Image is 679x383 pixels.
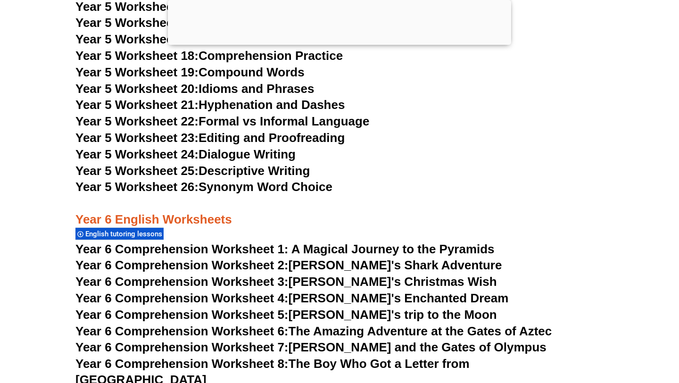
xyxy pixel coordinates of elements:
a: Year 5 Worksheet 25:Descriptive Writing [75,164,310,178]
a: Year 5 Worksheet 22:Formal vs Informal Language [75,114,369,128]
span: Year 5 Worksheet 16: [75,16,199,30]
span: Year 5 Worksheet 21: [75,98,199,112]
span: Year 5 Worksheet 26: [75,180,199,194]
a: Year 5 Worksheet 18:Comprehension Practice [75,49,343,63]
a: Year 6 Comprehension Worksheet 7:[PERSON_NAME] and the Gates of Olympus [75,340,547,354]
a: Year 6 Comprehension Worksheet 1: A Magical Journey to the Pyramids [75,242,495,256]
a: Year 6 Comprehension Worksheet 5:[PERSON_NAME]'s trip to the Moon [75,308,497,322]
span: Year 5 Worksheet 19: [75,65,199,79]
div: English tutoring lessons [75,227,164,240]
span: English tutoring lessons [85,230,165,238]
a: Year 5 Worksheet 24:Dialogue Writing [75,147,296,161]
h3: Year 6 English Worksheets [75,196,604,228]
span: Year 5 Worksheet 24: [75,147,199,161]
a: Year 5 Worksheet 21:Hyphenation and Dashes [75,98,345,112]
a: Year 6 Comprehension Worksheet 6:The Amazing Adventure at the Gates of Aztec [75,324,552,338]
a: Year 5 Worksheet 26:Synonym Word Choice [75,180,332,194]
span: Year 5 Worksheet 23: [75,131,199,145]
span: Year 5 Worksheet 25: [75,164,199,178]
span: Year 6 Comprehension Worksheet 7: [75,340,289,354]
span: Year 5 Worksheet 18: [75,49,199,63]
a: Year 5 Worksheet 20:Idioms and Phrases [75,82,314,96]
iframe: Chat Widget [517,276,679,383]
span: Year 6 Comprehension Worksheet 3: [75,275,289,289]
a: Year 5 Worksheet 23:Editing and Proofreading [75,131,345,145]
span: Year 6 Comprehension Worksheet 5: [75,308,289,322]
a: Year 5 Worksheet 17:Contractions [75,32,274,46]
span: Year 6 Comprehension Worksheet 8: [75,357,289,371]
span: Year 6 Comprehension Worksheet 4: [75,291,289,305]
a: Year 5 Worksheet 16:Paragraph Structure [75,16,317,30]
span: Year 5 Worksheet 22: [75,114,199,128]
span: Year 5 Worksheet 17: [75,32,199,46]
a: Year 6 Comprehension Worksheet 4:[PERSON_NAME]'s Enchanted Dream [75,291,508,305]
span: Year 5 Worksheet 20: [75,82,199,96]
span: Year 6 Comprehension Worksheet 6: [75,324,289,338]
span: Year 6 Comprehension Worksheet 2: [75,258,289,272]
a: Year 6 Comprehension Worksheet 3:[PERSON_NAME]'s Christmas Wish [75,275,497,289]
a: Year 5 Worksheet 19:Compound Words [75,65,305,79]
a: Year 6 Comprehension Worksheet 2:[PERSON_NAME]'s Shark Adventure [75,258,502,272]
